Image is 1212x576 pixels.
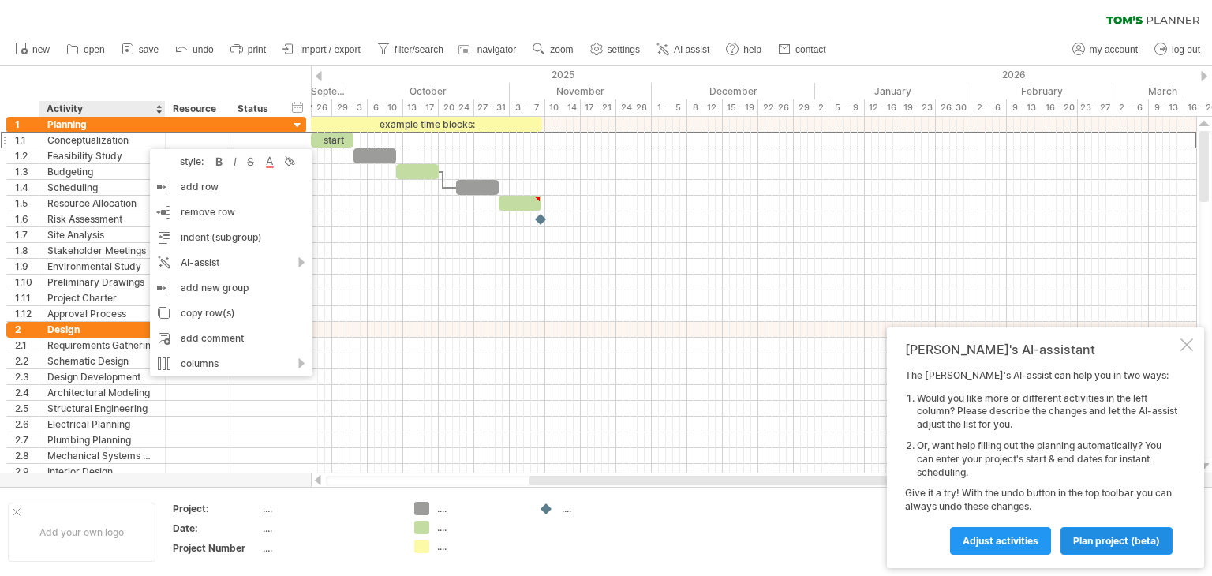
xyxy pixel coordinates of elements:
div: 1.1 [15,133,39,148]
a: my account [1068,39,1143,60]
div: Plumbing Planning [47,432,157,447]
div: January 2026 [815,83,971,99]
div: 5 - 9 [829,99,865,116]
div: 16 - 20 [1042,99,1078,116]
div: 9 - 13 [1007,99,1042,116]
div: example time blocks: [311,117,542,132]
div: 1.6 [15,211,39,226]
span: Adjust activities [963,535,1038,547]
div: 1.10 [15,275,39,290]
span: remove row [181,206,235,218]
div: 12 - 16 [865,99,900,116]
a: AI assist [653,39,714,60]
div: add row [150,174,312,200]
div: 2.3 [15,369,39,384]
div: .... [562,502,648,515]
div: 22-26 [297,99,332,116]
div: 2.7 [15,432,39,447]
span: filter/search [395,44,443,55]
div: Project Charter [47,290,157,305]
div: Interior Design [47,464,157,479]
div: Schematic Design [47,353,157,368]
span: log out [1172,44,1200,55]
span: save [139,44,159,55]
div: Preliminary Drawings [47,275,157,290]
div: Requirements Gathering [47,338,157,353]
div: 2.8 [15,448,39,463]
a: plan project (beta) [1060,527,1173,555]
div: 1.4 [15,180,39,195]
div: 2 - 6 [1113,99,1149,116]
div: 23 - 27 [1078,99,1113,116]
span: new [32,44,50,55]
div: 22-26 [758,99,794,116]
div: copy row(s) [150,301,312,326]
li: Or, want help filling out the planning automatically? You can enter your project's start & end da... [917,439,1177,479]
div: 2.4 [15,385,39,400]
div: Site Analysis [47,227,157,242]
span: my account [1090,44,1138,55]
div: start [311,133,353,148]
div: Approval Process [47,306,157,321]
div: Mechanical Systems Design [47,448,157,463]
a: contact [774,39,831,60]
div: .... [437,502,523,515]
div: The [PERSON_NAME]'s AI-assist can help you in two ways: Give it a try! With the undo button in th... [905,369,1177,554]
div: 1 [15,117,39,132]
div: Resource Allocation [47,196,157,211]
div: Architectural Modeling [47,385,157,400]
div: 2.1 [15,338,39,353]
a: save [118,39,163,60]
div: add new group [150,275,312,301]
div: 17 - 21 [581,99,616,116]
span: settings [608,44,640,55]
div: Feasibility Study [47,148,157,163]
div: columns [150,351,312,376]
div: .... [263,522,395,535]
a: zoom [529,39,578,60]
span: help [743,44,761,55]
div: December 2025 [652,83,815,99]
div: 1.11 [15,290,39,305]
div: 1.5 [15,196,39,211]
li: Would you like more or different activities in the left column? Please describe the changes and l... [917,392,1177,432]
div: Conceptualization [47,133,157,148]
span: import / export [300,44,361,55]
div: Add your own logo [8,503,155,562]
div: 1.2 [15,148,39,163]
a: undo [171,39,219,60]
span: print [248,44,266,55]
div: Budgeting [47,164,157,179]
div: .... [437,540,523,553]
div: 2 [15,322,39,337]
div: Design [47,322,157,337]
div: Stakeholder Meetings [47,243,157,258]
span: open [84,44,105,55]
a: log out [1150,39,1205,60]
div: 2.6 [15,417,39,432]
span: plan project (beta) [1073,535,1160,547]
a: import / export [279,39,365,60]
span: AI assist [674,44,709,55]
div: 2.9 [15,464,39,479]
div: 6 - 10 [368,99,403,116]
a: open [62,39,110,60]
div: 29 - 2 [794,99,829,116]
a: Adjust activities [950,527,1051,555]
div: style: [156,155,211,167]
div: 1 - 5 [652,99,687,116]
div: 2.5 [15,401,39,416]
div: 1.8 [15,243,39,258]
div: Status [238,101,272,117]
div: .... [263,502,395,515]
div: Risk Assessment [47,211,157,226]
div: Planning [47,117,157,132]
div: .... [263,541,395,555]
div: Design Development [47,369,157,384]
div: November 2025 [510,83,652,99]
div: 3 - 7 [510,99,545,116]
div: Project: [173,502,260,515]
div: 1.3 [15,164,39,179]
div: Resource [173,101,221,117]
div: indent (subgroup) [150,225,312,250]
